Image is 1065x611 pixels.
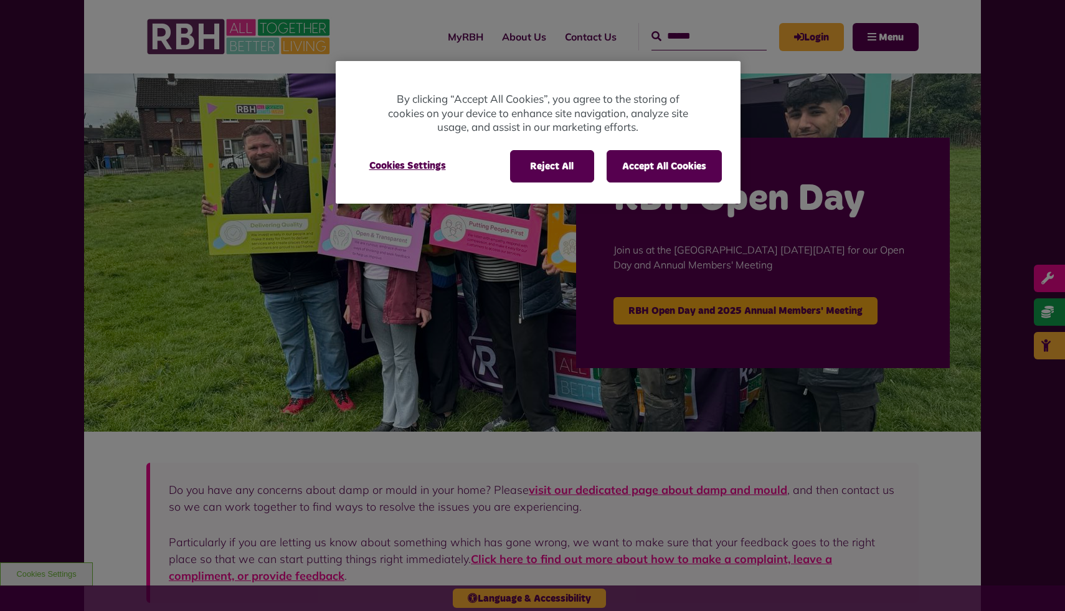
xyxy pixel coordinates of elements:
[607,150,722,182] button: Accept All Cookies
[336,61,741,204] div: Privacy
[354,150,461,181] button: Cookies Settings
[336,61,741,204] div: Cookie banner
[510,150,594,182] button: Reject All
[386,92,691,135] p: By clicking “Accept All Cookies”, you agree to the storing of cookies on your device to enhance s...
